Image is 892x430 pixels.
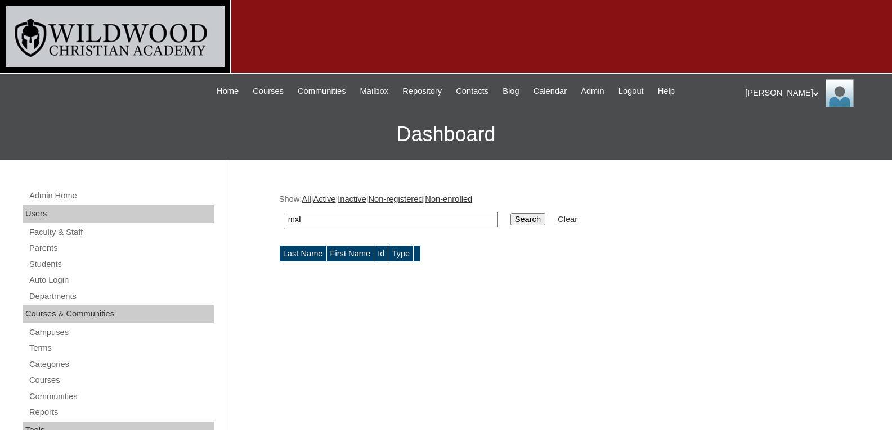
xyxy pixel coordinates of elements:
input: Search [286,212,498,227]
a: Communities [28,390,214,404]
a: Categories [28,357,214,372]
a: Logout [613,85,649,98]
span: Blog [503,85,519,98]
span: Repository [402,85,442,98]
a: Auto Login [28,273,214,287]
td: Type [388,246,413,262]
input: Search [510,213,545,225]
div: Courses & Communities [23,305,214,323]
a: Reports [28,405,214,419]
a: Home [211,85,244,98]
a: Terms [28,341,214,355]
span: Home [217,85,239,98]
a: Help [652,85,680,98]
a: Students [28,257,214,271]
a: Clear [558,215,577,224]
span: Help [658,85,675,98]
span: Communities [298,85,346,98]
a: Parents [28,241,214,255]
img: Jill Isaac [826,79,854,107]
div: [PERSON_NAME] [745,79,881,107]
div: Show: | | | | [279,193,836,233]
a: Non-registered [369,194,423,203]
a: Repository [397,85,447,98]
a: Calendar [528,85,572,98]
a: Departments [28,289,214,304]
a: Inactive [338,194,366,203]
span: Mailbox [360,85,389,98]
h3: Dashboard [6,109,886,160]
a: Non-enrolled [425,194,472,203]
a: Communities [292,85,352,98]
a: Faculty & Staff [28,225,214,239]
a: Admin Home [28,189,214,203]
div: Users [23,205,214,223]
a: Admin [575,85,610,98]
a: Mailbox [355,85,395,98]
img: logo-white.png [6,6,225,67]
span: Calendar [534,85,567,98]
span: Logout [618,85,644,98]
a: All [302,194,311,203]
a: Courses [247,85,289,98]
td: Id [374,246,388,262]
span: Courses [253,85,284,98]
a: Blog [497,85,525,98]
a: Campuses [28,325,214,340]
td: Last Name [280,246,326,262]
a: Contacts [450,85,494,98]
a: Active [313,194,335,203]
span: Admin [581,85,604,98]
a: Courses [28,373,214,387]
td: First Name [327,246,374,262]
span: Contacts [456,85,488,98]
